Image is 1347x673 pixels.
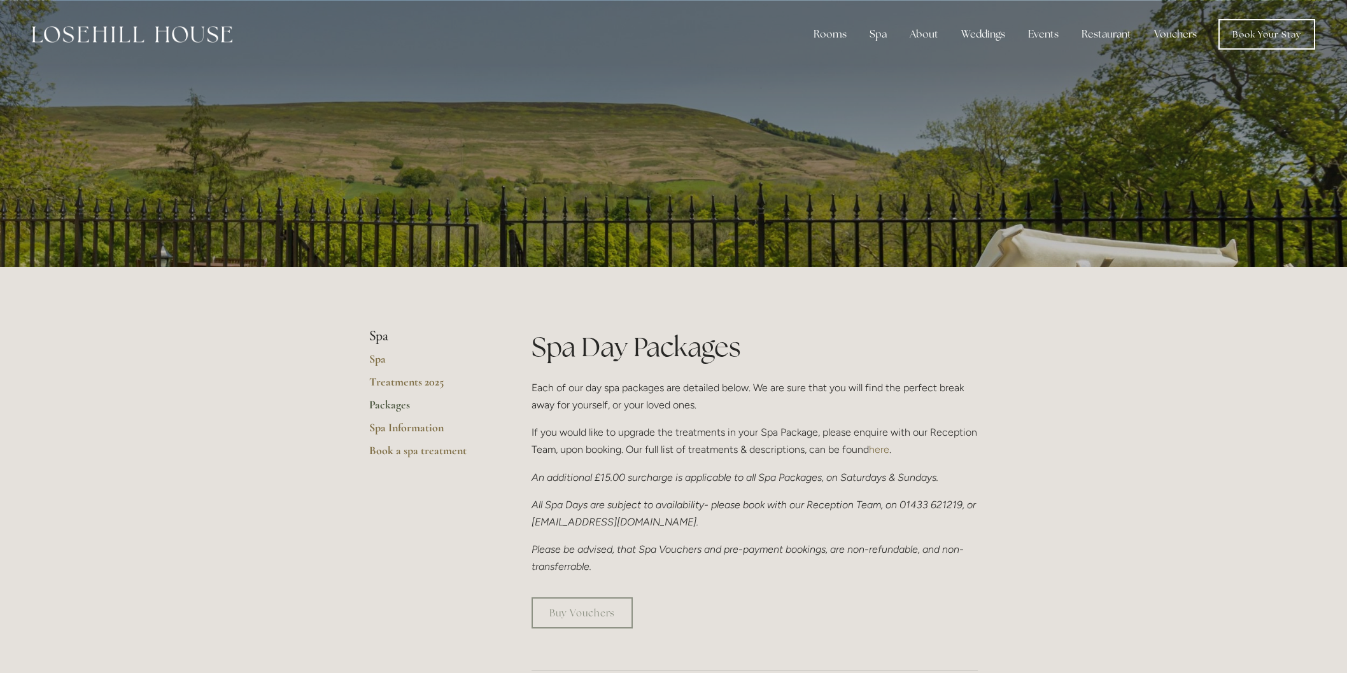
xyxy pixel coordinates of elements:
a: Treatments 2025 [369,375,491,398]
a: Packages [369,398,491,420]
div: Rooms [803,22,857,47]
a: Book Your Stay [1218,19,1315,50]
img: Losehill House [32,26,232,43]
a: Spa [369,352,491,375]
p: If you would like to upgrade the treatments in your Spa Package, please enquire with our Receptio... [532,424,978,458]
div: Events [1018,22,1069,47]
em: All Spa Days are subject to availability- please book with our Reception Team, on 01433 621219, o... [532,499,978,528]
div: Restaurant [1071,22,1141,47]
a: Buy Vouchers [532,597,633,628]
div: Weddings [951,22,1015,47]
p: Each of our day spa packages are detailed below. We are sure that you will find the perfect break... [532,379,978,413]
h1: Spa Day Packages [532,328,978,366]
a: here [869,443,889,455]
li: Spa [369,328,491,345]
div: Spa [859,22,897,47]
a: Book a spa treatment [369,443,491,466]
em: Please be advised, that Spa Vouchers and pre-payment bookings, are non-refundable, and non-transf... [532,543,964,572]
a: Spa Information [369,420,491,443]
a: Vouchers [1144,22,1207,47]
em: An additional £15.00 surcharge is applicable to all Spa Packages, on Saturdays & Sundays. [532,471,938,483]
div: About [899,22,949,47]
